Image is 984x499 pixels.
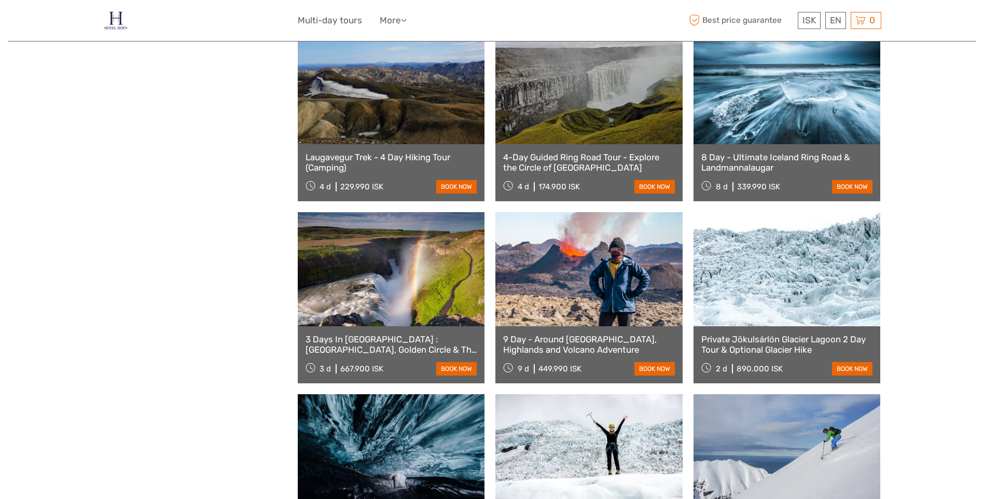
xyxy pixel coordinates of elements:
a: book now [436,180,477,193]
a: Private Jökulsárlón Glacier Lagoon 2 Day Tour & Optional Glacier Hike [701,334,873,355]
a: book now [634,180,675,193]
div: 339.990 ISK [737,182,780,191]
a: book now [832,362,872,376]
span: 9 d [518,364,529,373]
p: We're away right now. Please check back later! [15,18,117,26]
a: More [380,13,407,28]
span: 0 [868,15,877,25]
a: 4-Day Guided Ring Road Tour - Explore the Circle of [GEOGRAPHIC_DATA] [503,152,675,173]
a: Laugavegur Trek - 4 Day Hiking Tour (Camping) [306,152,477,173]
a: book now [832,180,872,193]
span: 8 d [716,182,728,191]
div: 890.000 ISK [737,364,783,373]
div: 667.900 ISK [340,364,383,373]
a: 3 Days In [GEOGRAPHIC_DATA] : [GEOGRAPHIC_DATA], Golden Circle & The South Coast [306,334,477,355]
a: 9 Day - Around [GEOGRAPHIC_DATA], Highlands and Volcano Adventure [503,334,675,355]
div: EN [825,12,846,29]
a: 8 Day - Ultimate Iceland Ring Road & Landmannalaugar [701,152,873,173]
span: 2 d [716,364,727,373]
span: 4 d [320,182,331,191]
a: Multi-day tours [298,13,362,28]
img: 686-49135f22-265b-4450-95ba-bc28a5d02e86_logo_small.jpg [103,8,129,33]
a: book now [436,362,477,376]
div: 449.990 ISK [538,364,581,373]
span: Best price guarantee [687,12,795,29]
span: 4 d [518,182,529,191]
span: ISK [802,15,816,25]
a: book now [634,362,675,376]
span: 3 d [320,364,331,373]
div: 174.900 ISK [538,182,580,191]
button: Open LiveChat chat widget [119,16,132,29]
div: 229.990 ISK [340,182,383,191]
